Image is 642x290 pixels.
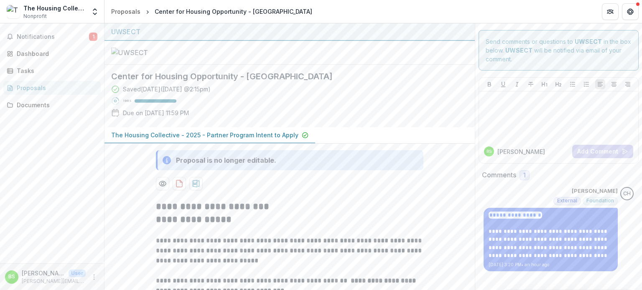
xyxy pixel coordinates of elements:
[108,5,316,18] nav: breadcrumb
[22,277,86,285] p: [PERSON_NAME][EMAIL_ADDRESS][DOMAIN_NAME]
[89,3,101,20] button: Open entity switcher
[22,269,65,277] p: [PERSON_NAME]
[111,131,298,139] p: The Housing Collective - 2025 - Partner Program Intent to Apply
[526,79,536,89] button: Strike
[512,79,522,89] button: Italicize
[17,33,89,40] span: Notifications
[523,172,526,179] span: 1
[7,5,20,18] img: The Housing Collective
[8,274,15,280] div: Beth Sabilia
[553,79,563,89] button: Heading 2
[3,30,101,43] button: Notifications1
[572,145,633,158] button: Add Comment
[123,108,189,117] p: Due on [DATE] 11:59 PM
[17,66,94,75] div: Tasks
[3,81,101,95] a: Proposals
[176,155,276,165] div: Proposal is no longer editable.
[111,7,140,16] div: Proposals
[23,4,86,13] div: The Housing Collective
[173,177,186,190] button: download-proposal
[595,79,605,89] button: Align Left
[3,64,101,78] a: Tasks
[568,79,578,89] button: Bullet List
[489,262,613,268] p: [DATE] 3:20 PM • an hour ago
[111,71,455,81] h2: Center for Housing Opportunity - [GEOGRAPHIC_DATA]
[17,101,94,109] div: Documents
[572,187,618,195] p: [PERSON_NAME]
[586,198,614,204] span: Foundation
[557,198,577,204] span: External
[482,171,516,179] h2: Comments
[108,5,144,18] a: Proposals
[3,47,101,61] a: Dashboard
[123,85,211,93] div: Saved [DATE] ( [DATE] @ 2:15pm )
[111,27,468,37] div: UWSECT
[540,79,550,89] button: Heading 1
[189,177,203,190] button: download-proposal
[623,191,631,197] div: Carli Herz
[581,79,591,89] button: Ordered List
[609,79,619,89] button: Align Center
[622,3,639,20] button: Get Help
[498,79,508,89] button: Underline
[17,49,94,58] div: Dashboard
[17,83,94,92] div: Proposals
[89,272,99,282] button: More
[3,98,101,112] a: Documents
[575,38,602,45] strong: UWSECT
[484,79,494,89] button: Bold
[69,270,86,277] p: User
[602,3,619,20] button: Partners
[479,30,639,71] div: Send comments or questions to in the box below. will be notified via email of your comment.
[23,13,47,20] span: Nonprofit
[89,33,97,41] span: 1
[155,7,312,16] div: Center for Housing Opportunity - [GEOGRAPHIC_DATA]
[623,79,633,89] button: Align Right
[505,47,532,54] strong: UWSECT
[497,147,545,156] p: [PERSON_NAME]
[487,149,492,154] div: Beth Sabilia
[156,177,169,190] button: Preview fdd5107c-1d7d-48ac-b7ab-c4b6f9aedd70-0.pdf
[123,98,131,104] p: 100 %
[111,48,195,58] img: UWSECT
